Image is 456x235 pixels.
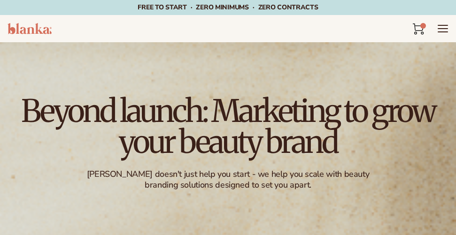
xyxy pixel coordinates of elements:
div: [PERSON_NAME] doesn't just help you start - we help you scale with beauty branding solutions desi... [81,169,375,191]
h1: Beyond launch: Marketing to grow your beauty brand [8,96,448,158]
span: Free to start · ZERO minimums · ZERO contracts [138,3,318,12]
span: 1 [423,23,424,29]
summary: Menu [437,23,448,34]
img: logo [8,23,52,34]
